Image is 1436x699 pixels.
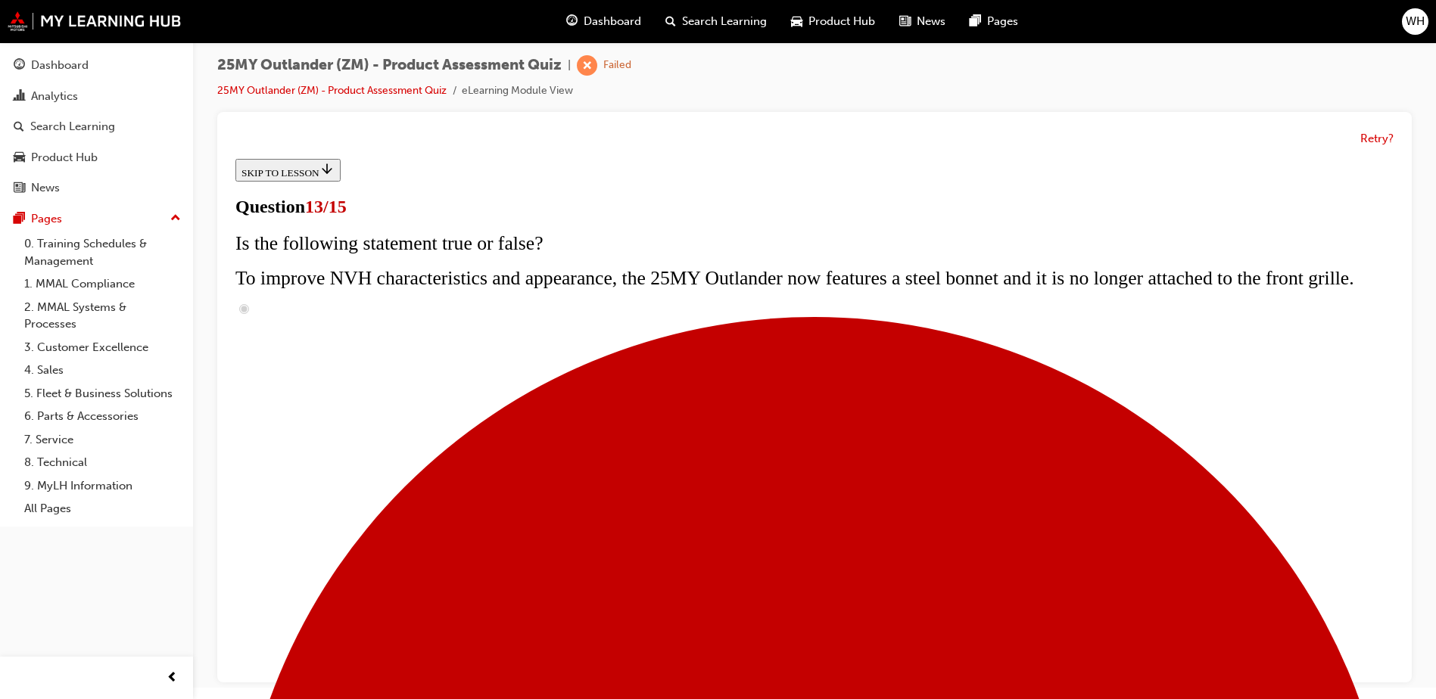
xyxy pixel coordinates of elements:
[779,6,887,37] a: car-iconProduct Hub
[14,182,25,195] span: news-icon
[18,497,187,520] a: All Pages
[899,12,911,31] span: news-icon
[584,13,641,30] span: Dashboard
[6,144,187,172] a: Product Hub
[987,13,1018,30] span: Pages
[6,82,187,110] a: Analytics
[18,336,187,359] a: 3. Customer Excellence
[462,82,573,100] li: eLearning Module View
[577,55,597,76] span: learningRecordVerb_FAIL-icon
[31,88,78,105] div: Analytics
[808,13,875,30] span: Product Hub
[170,209,181,228] span: up-icon
[18,359,187,382] a: 4. Sales
[554,6,653,37] a: guage-iconDashboard
[917,13,945,30] span: News
[6,174,187,202] a: News
[18,272,187,296] a: 1. MMAL Compliance
[6,51,187,79] a: Dashboard
[14,59,25,73] span: guage-icon
[8,11,182,31] img: mmal
[217,57,562,74] span: 25MY Outlander (ZM) - Product Assessment Quiz
[31,149,98,166] div: Product Hub
[30,118,115,135] div: Search Learning
[6,113,187,141] a: Search Learning
[665,12,676,31] span: search-icon
[18,405,187,428] a: 6. Parts & Accessories
[603,58,631,73] div: Failed
[167,669,178,688] span: prev-icon
[18,474,187,498] a: 9. MyLH Information
[18,382,187,405] a: 5. Fleet & Business Solutions
[887,6,958,37] a: news-iconNews
[14,90,25,104] span: chart-icon
[653,6,779,37] a: search-iconSearch Learning
[791,12,802,31] span: car-icon
[217,84,447,97] a: 25MY Outlander (ZM) - Product Assessment Quiz
[1360,130,1394,148] button: Retry?
[6,205,187,233] button: Pages
[31,57,89,74] div: Dashboard
[18,296,187,336] a: 2. MMAL Systems & Processes
[970,12,981,31] span: pages-icon
[18,232,187,272] a: 0. Training Schedules & Management
[14,213,25,226] span: pages-icon
[1402,8,1428,35] button: WH
[6,48,187,205] button: DashboardAnalyticsSearch LearningProduct HubNews
[682,13,767,30] span: Search Learning
[31,210,62,228] div: Pages
[18,428,187,452] a: 7. Service
[31,179,60,197] div: News
[14,151,25,165] span: car-icon
[1406,13,1425,30] span: WH
[566,12,578,31] span: guage-icon
[14,120,24,134] span: search-icon
[568,57,571,74] span: |
[12,14,105,26] span: SKIP TO LESSON
[6,6,111,29] button: SKIP TO LESSON
[18,451,187,474] a: 8. Technical
[958,6,1030,37] a: pages-iconPages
